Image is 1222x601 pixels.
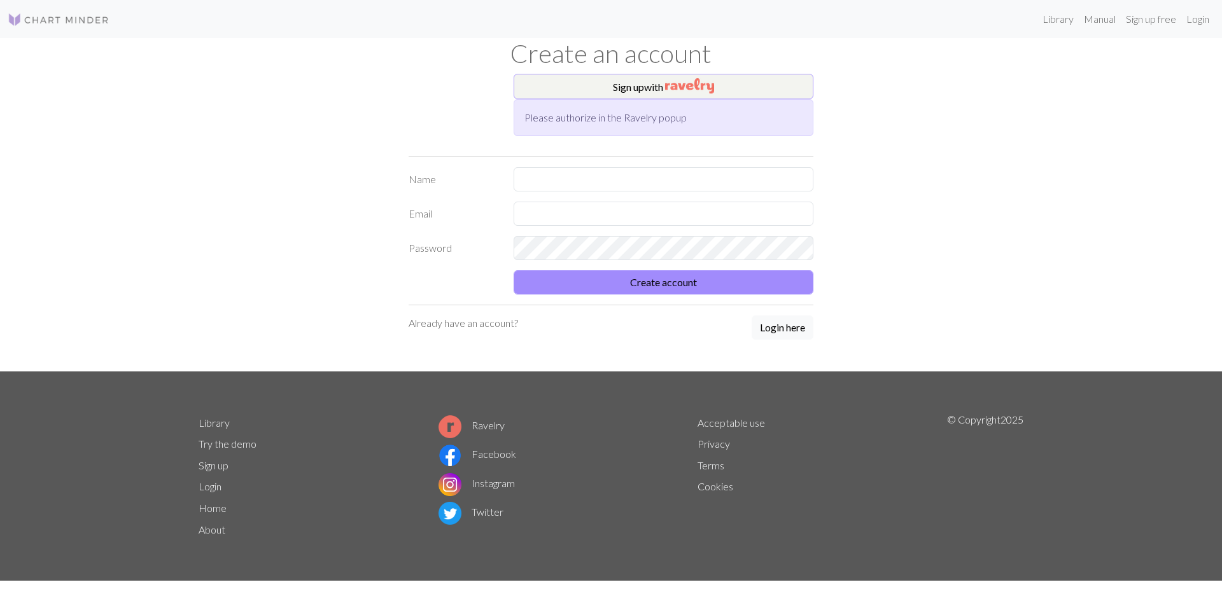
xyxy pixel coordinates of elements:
a: Twitter [439,506,503,518]
a: Login [199,480,221,492]
img: Facebook logo [439,444,461,467]
img: Logo [8,12,109,27]
button: Create account [514,270,813,294]
a: Facebook [439,448,516,460]
a: Sign up free [1121,6,1181,32]
a: Manual [1079,6,1121,32]
a: Acceptable use [698,417,765,429]
a: Ravelry [439,419,505,431]
img: Instagram logo [439,473,461,496]
label: Password [401,236,506,260]
img: Twitter logo [439,502,461,525]
a: Library [199,417,230,429]
a: Instagram [439,477,515,489]
a: Cookies [698,480,733,492]
a: Home [199,502,227,514]
div: Please authorize in the Ravelry popup [514,99,813,136]
label: Email [401,202,506,226]
a: Terms [698,459,724,471]
a: Try the demo [199,438,256,450]
a: Library [1037,6,1079,32]
img: Ravelry logo [439,415,461,438]
a: About [199,523,225,535]
a: Login [1181,6,1214,32]
a: Privacy [698,438,730,450]
h1: Create an account [191,38,1031,69]
label: Name [401,167,506,191]
button: Login here [752,315,813,340]
a: Login here [752,315,813,341]
img: Ravelry [665,78,714,93]
p: © Copyright 2025 [947,412,1023,541]
a: Sign up [199,459,228,471]
button: Sign upwith [514,74,813,99]
p: Already have an account? [409,315,518,331]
